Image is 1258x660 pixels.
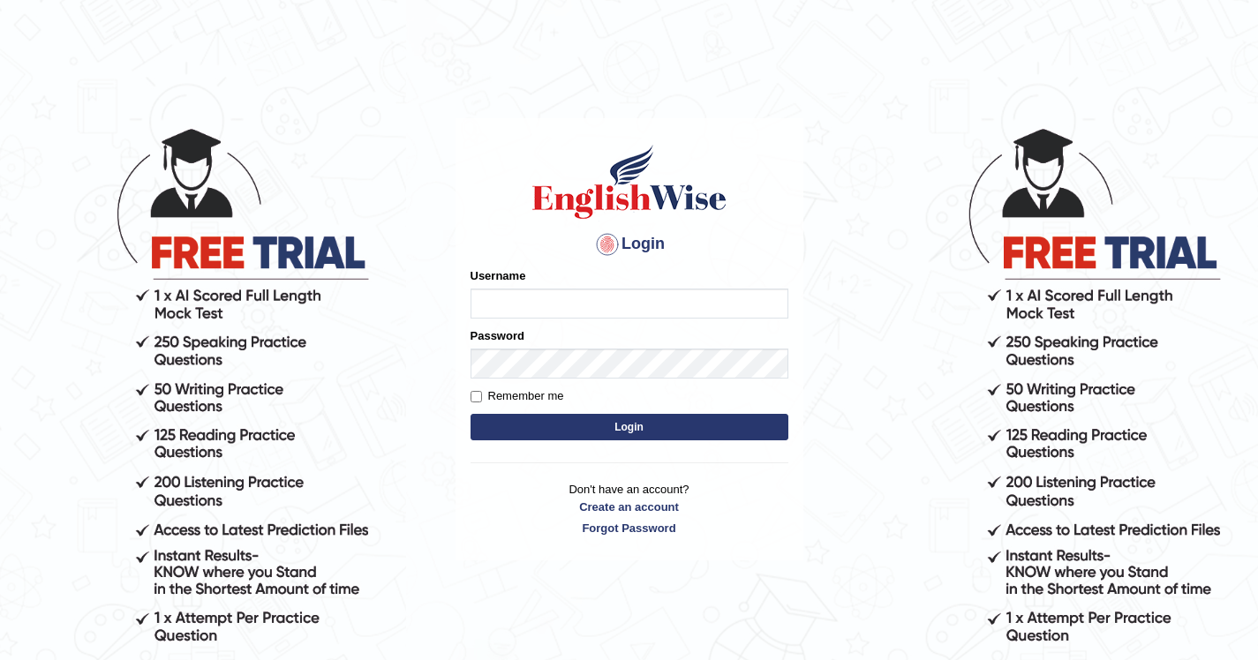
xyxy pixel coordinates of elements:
p: Don't have an account? [471,481,788,536]
a: Forgot Password [471,520,788,536]
a: Create an account [471,499,788,515]
label: Password [471,327,524,344]
label: Remember me [471,387,564,405]
input: Remember me [471,391,482,402]
label: Username [471,267,526,284]
button: Login [471,414,788,440]
h4: Login [471,230,788,259]
img: Logo of English Wise sign in for intelligent practice with AI [529,142,730,221]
